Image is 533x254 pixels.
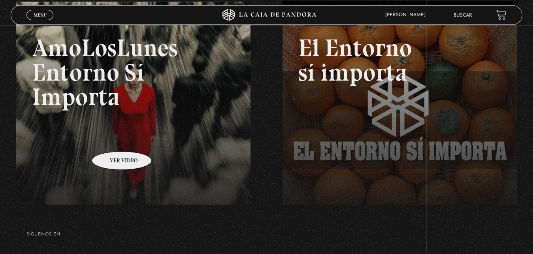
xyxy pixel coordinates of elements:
a: View your shopping cart [496,9,507,20]
a: Buscar [454,13,472,18]
span: Menu [34,13,47,17]
span: Cerrar [31,19,49,25]
h4: SÍguenos en: [26,232,506,237]
span: [PERSON_NAME] [381,13,433,17]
